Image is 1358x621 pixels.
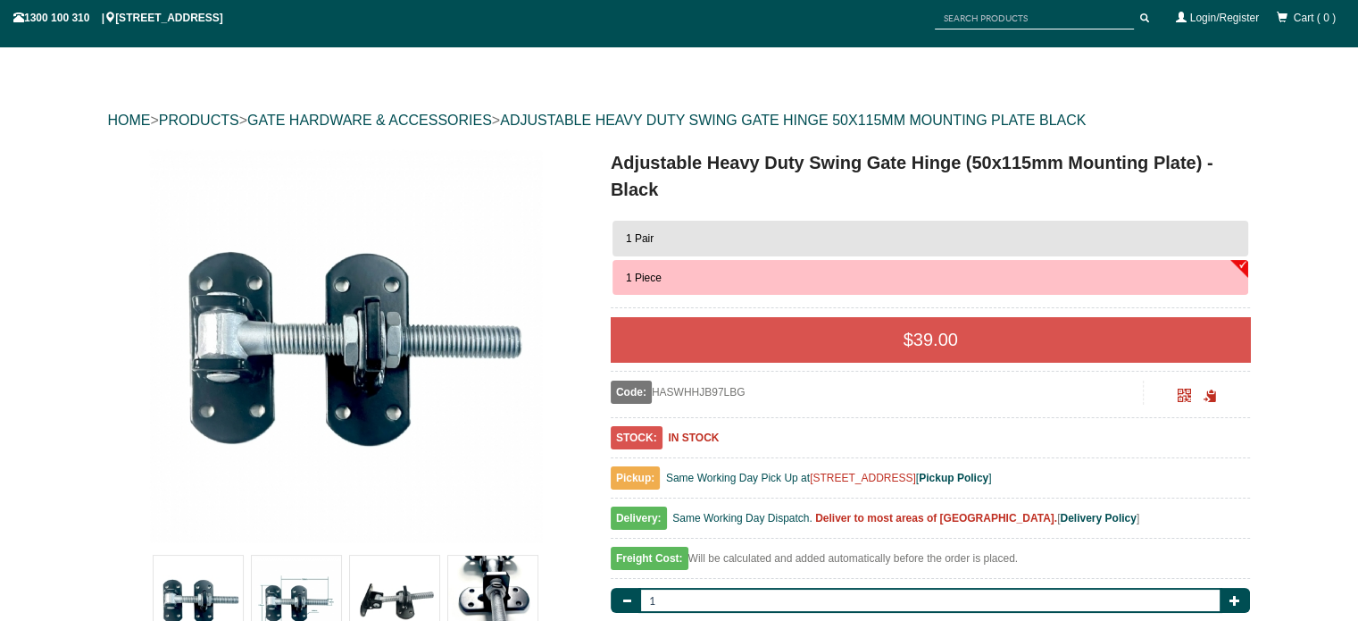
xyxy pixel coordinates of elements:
[935,7,1134,29] input: SEARCH PRODUCTS
[626,272,662,284] span: 1 Piece
[611,149,1251,203] h1: Adjustable Heavy Duty Swing Gate Hinge (50x115mm Mounting Plate) - Black
[611,548,1251,579] div: Will be calculated and added automatically before the order is placed.
[149,149,542,542] img: Adjustable Heavy Duty Swing Gate Hinge (50x115mm Mounting Plate) - Black - 1 Piece - Gate Warehouse
[13,12,223,24] span: 1300 100 310 | [STREET_ADDRESS]
[611,507,667,530] span: Delivery:
[611,317,1251,362] div: $
[1001,143,1358,558] iframe: LiveChat chat widget
[815,512,1057,524] b: Deliver to most areas of [GEOGRAPHIC_DATA].
[612,221,1249,256] button: 1 Pair
[108,92,1251,149] div: > > >
[108,113,151,128] a: HOME
[626,232,654,245] span: 1 Pair
[611,426,662,449] span: STOCK:
[1294,12,1336,24] span: Cart ( 0 )
[611,508,1251,539] div: [ ]
[159,113,239,128] a: PRODUCTS
[666,472,992,484] span: Same Working Day Pick Up at [ ]
[810,472,916,484] a: [STREET_ADDRESS]
[919,472,988,484] a: Pickup Policy
[672,512,812,524] span: Same Working Day Dispatch.
[611,466,660,490] span: Pickup:
[611,381,652,404] span: Code:
[611,381,1144,404] div: HASWHHJB97LBG
[500,113,1086,128] a: ADJUSTABLE HEAVY DUTY SWING GATE HINGE 50X115MM MOUNTING PLATE BLACK
[611,547,688,570] span: Freight Cost:
[110,149,582,542] a: Adjustable Heavy Duty Swing Gate Hinge (50x115mm Mounting Plate) - Black - 1 Piece - Gate Warehouse
[1190,12,1259,24] a: Login/Register
[668,432,719,444] b: IN STOCK
[612,260,1249,296] button: 1 Piece
[247,113,492,128] a: GATE HARDWARE & ACCESSORIES
[913,330,958,349] span: 39.00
